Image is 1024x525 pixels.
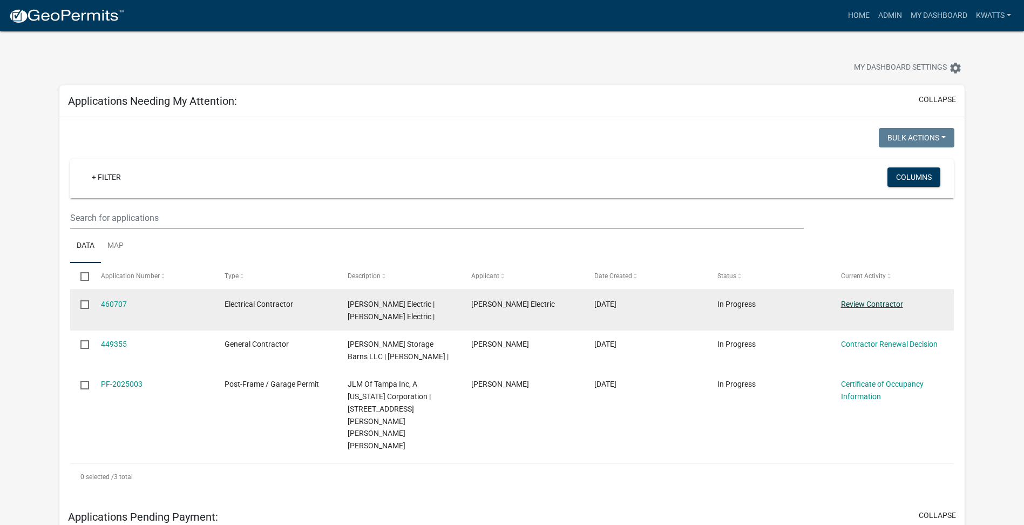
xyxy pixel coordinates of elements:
span: Current Activity [841,272,886,280]
a: + Filter [83,167,130,187]
button: Bulk Actions [879,128,954,147]
span: Status [717,272,736,280]
span: In Progress [717,380,756,388]
button: Columns [887,167,940,187]
span: 01/16/2025 [594,380,616,388]
span: Larry Boston [471,380,529,388]
span: 07/14/2025 [594,340,616,348]
datatable-header-cell: Description [337,263,460,289]
datatable-header-cell: Date Created [584,263,707,289]
span: In Progress [717,300,756,308]
span: Description [348,272,381,280]
span: General Contractor [225,340,289,348]
datatable-header-cell: Current Activity [830,263,953,289]
span: Buist Electric [471,300,555,308]
span: Date Created [594,272,632,280]
a: PF-2025003 [101,380,143,388]
a: Contractor Renewal Decision [841,340,938,348]
span: Post-Frame / Garage Permit [225,380,319,388]
div: collapse [59,117,965,501]
span: In Progress [717,340,756,348]
a: Certificate of Occupancy Information [841,380,924,401]
a: 460707 [101,300,127,308]
a: Home [844,5,874,26]
span: JLM Of Tampa Inc, A Florida Corporation | 19175 N. Dale Mabry Hwy, Lutz [348,380,431,450]
span: Buist Electric | Buist Electric | [348,300,435,321]
a: Data [70,229,101,264]
span: Type [225,272,239,280]
div: 3 total [70,463,954,490]
datatable-header-cell: Select [70,263,91,289]
datatable-header-cell: Status [707,263,830,289]
i: settings [949,62,962,75]
button: My Dashboard Settingssettings [845,57,971,78]
datatable-header-cell: Application Number [91,263,214,289]
button: collapse [919,94,956,105]
h5: Applications Needing My Attention: [68,95,237,107]
span: My Dashboard Settings [854,62,947,75]
datatable-header-cell: Applicant [460,263,584,289]
span: Electrical Contractor [225,300,293,308]
a: My Dashboard [906,5,972,26]
datatable-header-cell: Type [214,263,337,289]
a: Review Contractor [841,300,903,308]
span: Applicant [471,272,499,280]
span: 08/07/2025 [594,300,616,308]
span: 0 selected / [80,473,114,481]
a: Map [101,229,130,264]
a: 449355 [101,340,127,348]
span: Marvin Raber [471,340,529,348]
a: Admin [874,5,906,26]
span: Raber Storage Barns LLC | Marvin Raber | [348,340,449,361]
button: collapse [919,510,956,521]
input: Search for applications [70,207,804,229]
a: Kwatts [972,5,1015,26]
h5: Applications Pending Payment: [68,510,218,523]
span: Application Number [101,272,160,280]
